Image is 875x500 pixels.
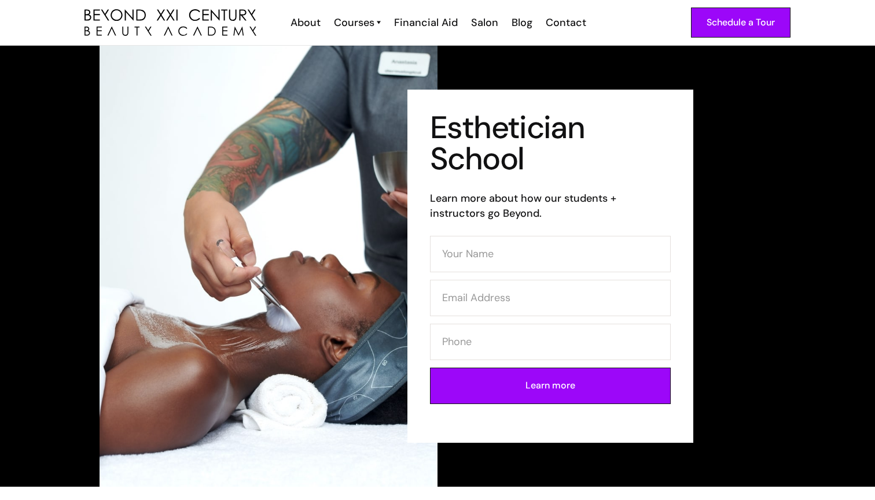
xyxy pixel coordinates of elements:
a: Salon [464,15,504,30]
a: Schedule a Tour [691,8,791,38]
input: Your Name [430,236,671,272]
a: About [283,15,326,30]
a: home [84,9,256,36]
a: Blog [504,15,538,30]
div: Contact [546,15,586,30]
input: Phone [430,324,671,360]
div: Schedule a Tour [707,15,775,30]
img: esthetician facial application [100,46,437,487]
input: Email Address [430,280,671,316]
div: Courses [334,15,374,30]
a: Courses [334,15,381,30]
div: Blog [512,15,532,30]
img: beyond 21st century beauty academy logo [84,9,256,36]
h1: Esthetician School [430,112,671,175]
input: Learn more [430,368,671,404]
form: Contact Form (Esthi) [430,236,671,412]
a: Financial Aid [387,15,464,30]
h6: Learn more about how our students + instructors go Beyond. [430,191,671,221]
div: Salon [471,15,498,30]
a: Contact [538,15,592,30]
div: About [291,15,321,30]
div: Financial Aid [394,15,458,30]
